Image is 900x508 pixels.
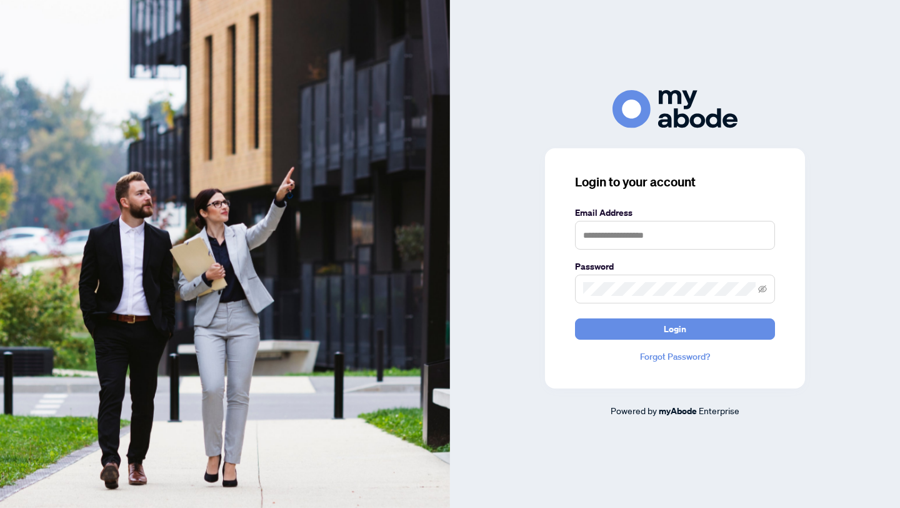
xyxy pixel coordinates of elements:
img: ma-logo [612,90,737,128]
span: Enterprise [699,405,739,416]
label: Email Address [575,206,775,220]
h3: Login to your account [575,173,775,191]
span: Login [664,319,686,339]
span: Powered by [611,405,657,416]
a: Forgot Password? [575,350,775,363]
span: eye-invisible [758,285,767,293]
label: Password [575,260,775,273]
a: myAbode [659,404,697,418]
button: Login [575,318,775,340]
